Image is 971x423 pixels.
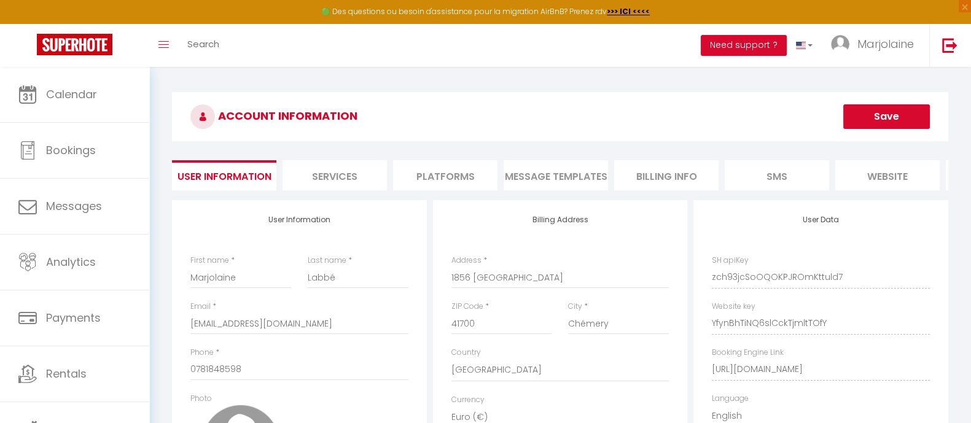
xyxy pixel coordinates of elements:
[942,37,957,53] img: logout
[831,35,849,53] img: ...
[46,198,102,214] span: Messages
[504,160,608,190] li: MESSAGE TEMPLATES
[614,160,719,190] li: Billing Info
[712,255,749,266] label: SH apiKey
[451,255,482,266] label: Address
[190,301,211,312] label: Email
[712,215,930,224] h4: User Data
[46,142,96,158] span: Bookings
[190,393,212,405] label: Photo
[451,347,481,359] label: Country
[172,160,276,190] li: User Information
[190,255,229,266] label: First name
[451,215,669,224] h4: Billing Address
[393,160,497,190] li: Platforms
[451,301,483,312] label: ZIP Code
[712,347,784,359] label: Booking Engine Link
[822,24,929,67] a: ... Marjolaine
[712,393,749,405] label: Language
[712,301,755,312] label: Website key
[172,92,948,141] h3: ACCOUNT INFORMATION
[843,104,930,129] button: Save
[190,215,408,224] h4: User Information
[37,34,112,55] img: Super Booking
[451,394,485,406] label: Currency
[46,310,101,325] span: Payments
[835,160,940,190] li: website
[46,366,87,381] span: Rentals
[46,87,97,102] span: Calendar
[857,36,914,52] span: Marjolaine
[725,160,829,190] li: SMS
[701,35,787,56] button: Need support ?
[46,254,96,270] span: Analytics
[187,37,219,50] span: Search
[568,301,582,312] label: City
[607,6,650,17] a: >>> ICI <<<<
[283,160,387,190] li: Services
[178,24,228,67] a: Search
[308,255,346,266] label: Last name
[190,347,214,359] label: Phone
